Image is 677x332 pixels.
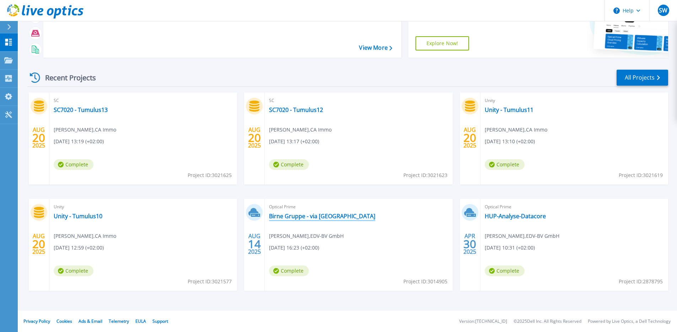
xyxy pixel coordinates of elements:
[485,203,664,211] span: Optical Prime
[463,231,477,257] div: APR 2025
[485,106,533,113] a: Unity - Tumulus11
[617,70,668,86] a: All Projects
[269,126,332,134] span: [PERSON_NAME] , CA Immo
[269,203,448,211] span: Optical Prime
[269,159,309,170] span: Complete
[485,213,546,220] a: HUP-Analyse-Datacore
[588,319,671,324] li: Powered by Live Optics, a Dell Technology
[248,231,261,257] div: AUG 2025
[459,319,507,324] li: Version: [TECHNICAL_ID]
[269,232,344,240] span: [PERSON_NAME] , EDV-BV GmbH
[32,231,45,257] div: AUG 2025
[152,318,168,324] a: Support
[248,125,261,151] div: AUG 2025
[485,266,525,276] span: Complete
[32,241,45,247] span: 20
[463,241,476,247] span: 30
[619,278,663,285] span: Project ID: 2878795
[359,44,392,51] a: View More
[485,97,664,105] span: Unity
[269,244,319,252] span: [DATE] 16:23 (+02:00)
[188,278,232,285] span: Project ID: 3021577
[54,159,93,170] span: Complete
[135,318,146,324] a: EULA
[27,69,106,86] div: Recent Projects
[248,135,261,141] span: 20
[485,159,525,170] span: Complete
[188,171,232,179] span: Project ID: 3021625
[109,318,129,324] a: Telemetry
[54,213,102,220] a: Unity - Tumulus10
[32,125,45,151] div: AUG 2025
[23,318,50,324] a: Privacy Policy
[54,138,104,145] span: [DATE] 13:19 (+02:00)
[514,319,581,324] li: © 2025 Dell Inc. All Rights Reserved
[269,138,319,145] span: [DATE] 13:17 (+02:00)
[269,213,375,220] a: Birne Gruppe - via [GEOGRAPHIC_DATA]
[269,266,309,276] span: Complete
[463,125,477,151] div: AUG 2025
[57,318,72,324] a: Cookies
[54,203,233,211] span: Unity
[269,97,448,105] span: SC
[54,106,108,113] a: SC7020 - Tumulus13
[659,7,667,13] span: SW
[54,126,116,134] span: [PERSON_NAME] , CA Immo
[485,232,559,240] span: [PERSON_NAME] , EDV-BV GmbH
[403,171,447,179] span: Project ID: 3021623
[248,241,261,247] span: 14
[415,36,469,50] a: Explore Now!
[403,278,447,285] span: Project ID: 3014905
[269,106,323,113] a: SC7020 - Tumulus12
[485,138,535,145] span: [DATE] 13:10 (+02:00)
[54,232,116,240] span: [PERSON_NAME] , CA Immo
[32,135,45,141] span: 20
[54,266,93,276] span: Complete
[485,126,547,134] span: [PERSON_NAME] , CA Immo
[79,318,102,324] a: Ads & Email
[54,244,104,252] span: [DATE] 12:59 (+02:00)
[54,97,233,105] span: SC
[619,171,663,179] span: Project ID: 3021619
[485,244,535,252] span: [DATE] 10:31 (+02:00)
[463,135,476,141] span: 20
